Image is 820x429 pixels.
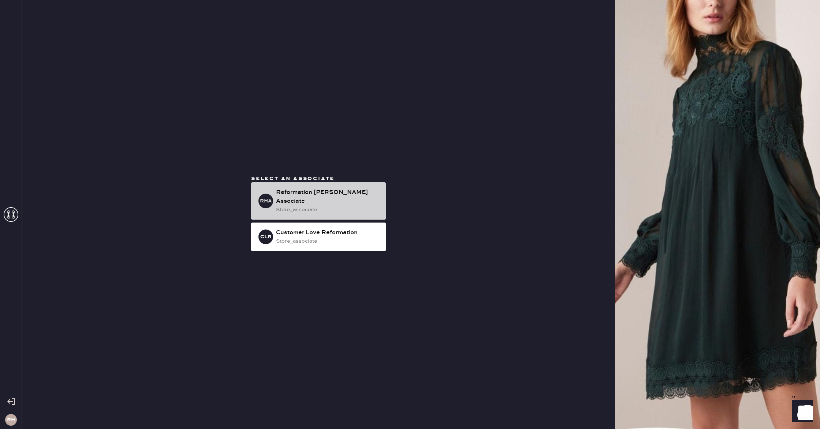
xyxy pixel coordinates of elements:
div: store_associate [276,237,380,245]
h3: RH [7,417,15,422]
div: Reformation [PERSON_NAME] Associate [276,188,380,206]
div: store_associate [276,206,380,214]
h3: RHA [260,198,272,204]
div: Customer Love Reformation [276,228,380,237]
iframe: Front Chat [785,396,817,428]
h3: CLR [260,234,272,239]
span: Select an associate [251,175,335,182]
